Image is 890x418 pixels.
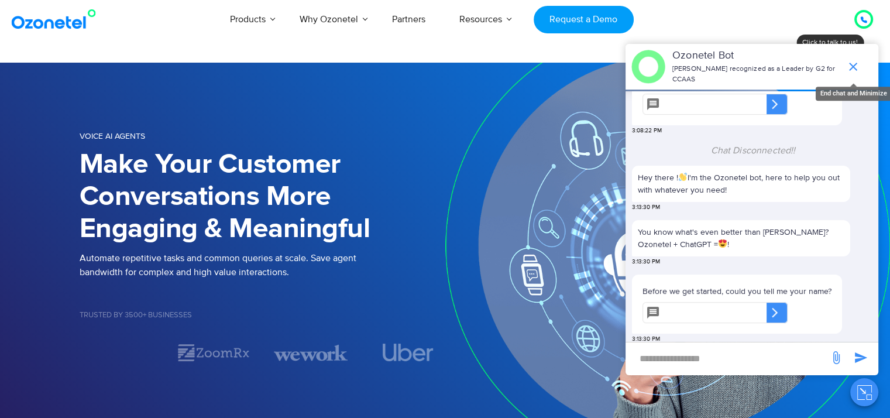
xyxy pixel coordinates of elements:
[632,203,660,212] span: 3:13:30 PM
[80,345,153,359] div: 1 / 7
[850,378,878,406] button: Close chat
[841,55,865,78] span: end chat or minimize
[80,131,145,141] span: Voice AI Agents
[679,173,687,181] img: 👋
[631,348,823,369] div: new-msg-input
[80,342,445,363] div: Image Carousel
[849,346,872,369] span: send message
[711,145,796,156] span: Chat Disconnected!!
[274,342,348,363] img: wework
[534,6,634,33] a: Request a Demo
[371,344,445,361] div: 4 / 7
[632,258,660,266] span: 3:13:30 PM
[672,48,840,64] p: Ozonetel Bot
[632,126,662,135] span: 3:08:22 PM
[719,239,727,248] img: 😍
[274,342,348,363] div: 3 / 7
[80,149,445,245] h1: Make Your Customer Conversations More Engaging & Meaningful
[80,311,445,319] h5: Trusted by 3500+ Businesses
[638,172,844,196] p: Hey there ! I'm the Ozonetel bot, here to help you out with whatever you need!
[177,342,250,363] img: zoomrx
[383,344,434,361] img: uber
[638,226,844,251] p: You know what's even better than [PERSON_NAME]? Ozonetel + ChatGPT = !
[80,251,445,279] p: Automate repetitive tasks and common queries at scale. Save agent bandwidth for complex and high ...
[632,335,660,344] span: 3:13:30 PM
[672,64,840,85] p: [PERSON_NAME] recognized as a Leader by G2 for CCAAS
[642,285,831,297] p: Before we get started, could you tell me your name?
[177,342,250,363] div: 2 / 7
[631,50,665,84] img: header
[824,346,848,369] span: send message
